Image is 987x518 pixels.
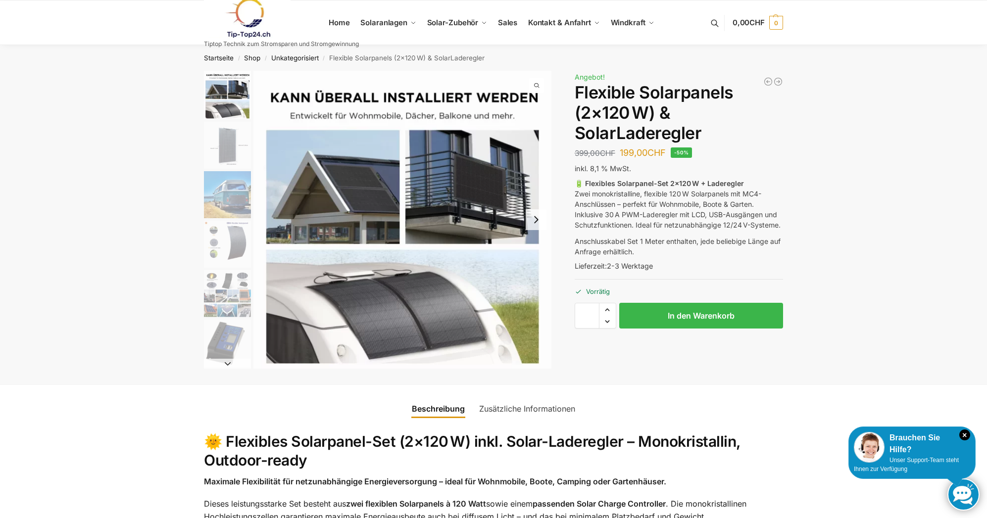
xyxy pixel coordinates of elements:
[493,0,521,45] a: Sales
[671,147,692,158] span: -50%
[319,54,329,62] span: /
[204,221,251,268] img: s-l1600 (4)
[733,8,783,38] a: 0,00CHF 0
[204,476,666,486] strong: Maximale Flexibilität für netzunabhängige Energieversorgung – ideal für Wohnmobile, Boote, Campin...
[473,397,581,421] a: Zusätzliche Informationen
[575,236,783,257] p: Anschlusskabel Set 1 Meter enthalten, jede beliebige Länge auf Anfrage erhältlich.
[575,303,599,329] input: Produktmenge
[356,0,420,45] a: Solaranlagen
[619,303,783,329] button: In den Warenkorb
[201,219,251,269] li: 4 / 9
[575,262,653,270] span: Lieferzeit:
[575,178,783,230] p: Zwei monokristalline, flexible 120 W Solarpanels mit MC4-Anschlüssen – perfekt für Wohnmobile, Bo...
[423,0,491,45] a: Solar-Zubehör
[533,499,666,509] strong: passenden Solar Charge Controller
[575,148,615,158] bdi: 399,00
[201,170,251,219] li: 3 / 9
[204,359,251,369] button: Next slide
[600,148,615,158] span: CHF
[620,147,666,158] bdi: 199,00
[253,71,551,369] img: Flexible Solar Module
[271,54,319,62] a: Unkategorisiert
[854,432,885,463] img: Customer service
[769,16,783,30] span: 0
[575,179,744,188] strong: 🔋 Flexibles Solarpanel-Set 2×120 W + Laderegler
[204,432,783,470] h2: 🌞 Flexibles Solarpanel-Set (2×120 W) inkl. Solar-Laderegler – Monokristallin, Outdoor-ready
[253,71,551,369] li: 1 / 9
[201,368,251,417] li: 7 / 9
[201,318,251,368] li: 6 / 9
[204,122,251,169] img: Flexibles Solarmodul 120 watt
[528,18,591,27] span: Kontakt & Anfahrt
[647,147,666,158] span: CHF
[854,457,959,472] span: Unser Support-Team steht Ihnen zur Verfügung
[187,45,801,71] nav: Breadcrumb
[201,71,251,120] li: 1 / 9
[360,18,407,27] span: Solaranlagen
[406,397,471,421] a: Beschreibung
[244,54,260,62] a: Shop
[607,262,653,270] span: 2-3 Werktage
[204,171,251,218] img: Flexibel unendlich viele Einsatzmöglichkeiten
[575,279,783,296] p: Vorrätig
[427,18,479,27] span: Solar-Zubehör
[201,269,251,318] li: 5 / 9
[260,54,271,62] span: /
[606,0,658,45] a: Windkraft
[763,77,773,87] a: Balkonkraftwerk 890/600 Watt bificial Glas/Glas
[959,429,970,440] i: Schließen
[253,71,551,369] a: Flexible Solar Module für Wohnmobile Camping Balkons l960 9
[773,77,783,87] a: Balkonkraftwerk 1780 Watt mit 4 KWh Zendure Batteriespeicher Notstrom fähig
[575,164,631,173] span: inkl. 8,1 % MwSt.
[575,73,605,81] span: Angebot!
[204,320,251,367] img: Laderegeler
[204,270,251,317] img: Flexibel in allen Bereichen
[749,18,765,27] span: CHF
[575,83,783,143] h1: Flexible Solarpanels (2×120 W) & SolarLaderegler
[234,54,244,62] span: /
[204,54,234,62] a: Startseite
[733,18,765,27] span: 0,00
[573,334,785,362] iframe: Sicherer Rahmen für schnelle Bezahlvorgänge
[524,0,604,45] a: Kontakt & Anfahrt
[854,432,970,456] div: Brauchen Sie Hilfe?
[346,499,486,509] strong: zwei flexiblen Solarpanels à 120 Watt
[498,18,518,27] span: Sales
[599,315,616,328] span: Reduce quantity
[204,41,359,47] p: Tiptop Technik zum Stromsparen und Stromgewinnung
[599,303,616,316] span: Increase quantity
[201,120,251,170] li: 2 / 9
[611,18,645,27] span: Windkraft
[526,209,546,230] button: Next slide
[204,71,251,119] img: Flexible Solar Module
